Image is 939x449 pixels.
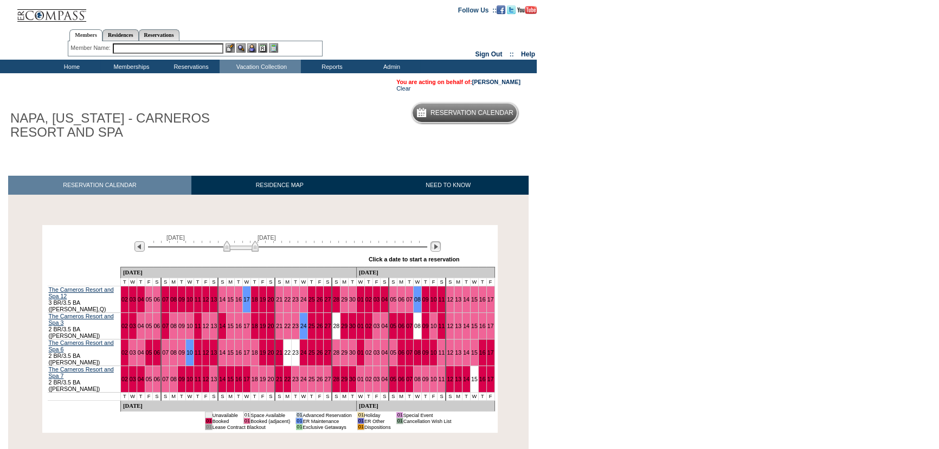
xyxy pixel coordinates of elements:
span: You are acting on behalf of: [396,79,520,85]
a: 14 [463,349,470,356]
a: 30 [349,296,356,303]
a: The Carneros Resort and Spa 7 [49,366,114,379]
a: 02 [121,296,128,303]
a: 29 [341,349,348,356]
a: RESERVATION CALENDAR [8,176,191,195]
a: 05 [146,296,152,303]
img: b_calculator.gif [269,43,278,53]
a: 18 [252,296,258,303]
a: 16 [235,323,242,329]
a: 18 [252,323,258,329]
a: 26 [317,323,323,329]
img: Next [430,241,441,252]
a: 08 [414,323,421,329]
a: 08 [414,296,421,303]
a: 20 [267,349,274,356]
a: 04 [138,323,144,329]
a: 11 [438,323,445,329]
td: S [381,278,389,286]
a: 30 [349,349,356,356]
td: W [128,278,137,286]
a: 04 [381,376,388,382]
td: T [235,278,243,286]
span: [DATE] [258,234,276,241]
td: S [332,278,340,286]
td: F [429,278,438,286]
a: 12 [447,376,453,382]
a: Become our fan on Facebook [497,6,505,12]
td: Follow Us :: [458,5,497,14]
td: S [218,278,226,286]
a: 10 [430,296,437,303]
a: 17 [487,349,494,356]
a: 09 [422,296,429,303]
a: 04 [138,296,144,303]
a: 18 [252,349,258,356]
a: 03 [130,349,136,356]
td: T [478,278,486,286]
a: 25 [308,323,315,329]
td: [DATE] [356,267,494,278]
a: 16 [479,323,486,329]
a: 08 [414,349,421,356]
td: 2 BR/3.5 BA ([PERSON_NAME]) [48,366,121,393]
img: Subscribe to our YouTube Channel [517,6,537,14]
td: T [177,393,185,401]
a: 05 [146,323,152,329]
a: 12 [203,323,209,329]
a: 15 [227,349,234,356]
a: 23 [292,349,299,356]
a: 22 [284,349,291,356]
td: S [153,393,161,401]
a: 28 [333,323,339,329]
a: 15 [471,323,478,329]
a: 14 [219,323,226,329]
td: S [210,278,218,286]
a: Residences [102,29,139,41]
a: 16 [479,376,486,382]
a: 05 [146,376,152,382]
a: 16 [235,296,242,303]
a: 09 [422,323,429,329]
a: 25 [308,296,315,303]
a: 03 [130,296,136,303]
td: S [161,393,169,401]
a: 02 [365,296,372,303]
a: 15 [227,323,234,329]
td: Vacation Collection [220,60,301,73]
img: Reservations [258,43,267,53]
a: 28 [333,349,339,356]
a: 15 [227,376,234,382]
td: W [185,278,194,286]
a: 12 [447,296,453,303]
td: M [284,278,292,286]
a: 05 [390,349,396,356]
td: S [267,278,275,286]
a: 01 [357,323,364,329]
td: T [406,278,414,286]
a: 09 [422,376,429,382]
td: S [275,278,283,286]
a: 05 [390,296,396,303]
a: 19 [260,376,266,382]
td: S [161,278,169,286]
td: T [307,278,316,286]
a: 14 [219,296,226,303]
a: 02 [121,376,128,382]
td: F [259,278,267,286]
a: 13 [455,296,461,303]
a: The Carneros Resort and Spa 6 [49,339,114,352]
a: 15 [471,376,478,382]
a: 13 [455,349,461,356]
a: RESIDENCE MAP [191,176,368,195]
a: 04 [138,349,144,356]
a: 26 [317,376,323,382]
td: Admin [361,60,420,73]
td: M [227,278,235,286]
a: 09 [422,349,429,356]
a: 05 [390,323,396,329]
a: 24 [300,376,307,382]
a: 03 [374,376,380,382]
td: S [210,393,218,401]
a: 30 [349,323,356,329]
